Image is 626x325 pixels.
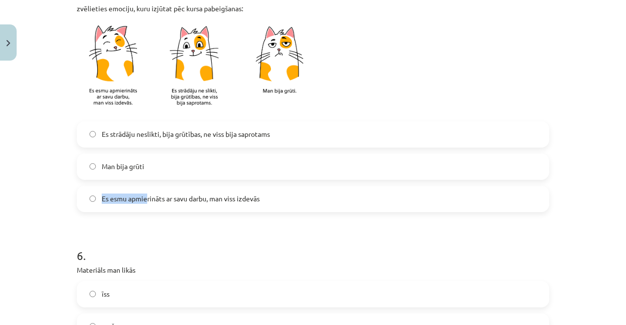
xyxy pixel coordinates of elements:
[102,129,270,139] span: Es strādāju neslikti, bija grūtības, ne viss bija saprotams
[77,232,549,262] h1: 6 .
[89,291,96,297] input: īss
[89,195,96,202] input: Es esmu apmierināts ar savu darbu, man viss izdevās
[6,40,10,46] img: icon-close-lesson-0947bae3869378f0d4975bcd49f059093ad1ed9edebbc8119c70593378902aed.svg
[102,289,110,299] span: īss
[77,265,549,275] p: Materiāls man likās
[77,3,549,14] p: zvēlieties emociju, kuru izjūtat pēc kursa pabeigšanas:
[102,161,144,172] span: Man bija grūti
[89,163,96,170] input: Man bija grūti
[102,194,260,204] span: Es esmu apmierināts ar savu darbu, man viss izdevās
[89,131,96,137] input: Es strādāju neslikti, bija grūtības, ne viss bija saprotams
